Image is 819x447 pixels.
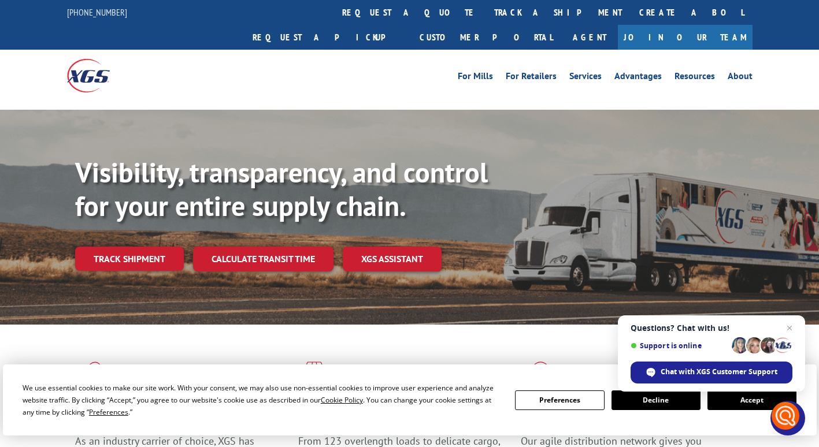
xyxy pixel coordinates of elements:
[23,382,501,418] div: We use essential cookies to make our site work. With your consent, we may also use non-essential ...
[506,72,557,84] a: For Retailers
[3,364,817,435] div: Cookie Consent Prompt
[515,390,604,410] button: Preferences
[618,25,753,50] a: Join Our Team
[343,247,442,271] a: XGS ASSISTANT
[631,341,728,350] span: Support is online
[75,247,184,271] a: Track shipment
[244,25,411,50] a: Request a pickup
[783,321,796,335] span: Close chat
[89,407,128,417] span: Preferences
[75,154,488,223] b: Visibility, transparency, and control for your entire supply chain.
[298,362,325,392] img: xgs-icon-focused-on-flooring-red
[411,25,561,50] a: Customer Portal
[770,401,805,435] div: Open chat
[193,247,333,271] a: Calculate transit time
[67,6,127,18] a: [PHONE_NUMBER]
[321,395,363,405] span: Cookie Policy
[561,25,618,50] a: Agent
[707,390,796,410] button: Accept
[75,362,111,392] img: xgs-icon-total-supply-chain-intelligence-red
[631,323,792,333] span: Questions? Chat with us!
[521,362,561,392] img: xgs-icon-flagship-distribution-model-red
[569,72,602,84] a: Services
[661,367,777,377] span: Chat with XGS Customer Support
[631,362,792,383] div: Chat with XGS Customer Support
[612,390,701,410] button: Decline
[458,72,493,84] a: For Mills
[614,72,662,84] a: Advantages
[728,72,753,84] a: About
[675,72,715,84] a: Resources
